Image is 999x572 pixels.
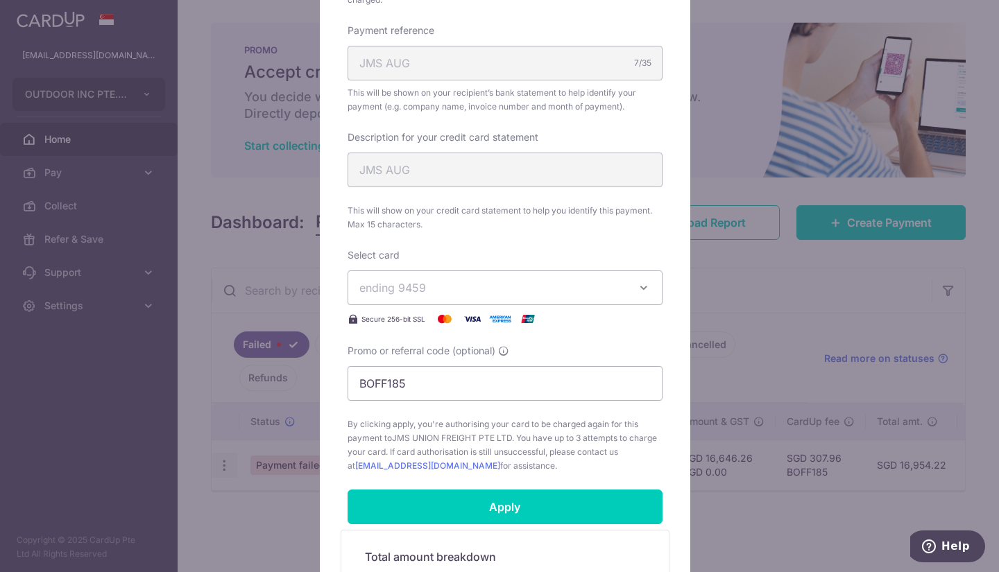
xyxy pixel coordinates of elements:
span: ending 9459 [359,281,426,295]
label: Payment reference [348,24,434,37]
h5: Total amount breakdown [365,548,645,565]
button: ending 9459 [348,270,663,305]
a: [EMAIL_ADDRESS][DOMAIN_NAME] [355,460,500,471]
span: Promo or referral code (optional) [348,344,495,358]
label: Select card [348,248,400,262]
img: American Express [486,311,514,327]
img: UnionPay [514,311,542,327]
span: This will be shown on your recipient’s bank statement to help identify your payment (e.g. company... [348,86,663,114]
input: Apply [348,489,663,524]
img: Mastercard [431,311,459,327]
span: JMS UNION FREIGHT PTE LTD [392,433,512,443]
div: 7/35 [634,56,651,70]
iframe: Opens a widget where you can find more information [910,530,985,565]
span: Secure 256-bit SSL [361,313,425,324]
span: By clicking apply, you're authorising your card to be charged again for this payment to . You hav... [348,417,663,473]
img: Visa [459,311,486,327]
span: This will show on your credit card statement to help you identify this payment. Max 15 characters. [348,204,663,232]
label: Description for your credit card statement [348,130,538,144]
